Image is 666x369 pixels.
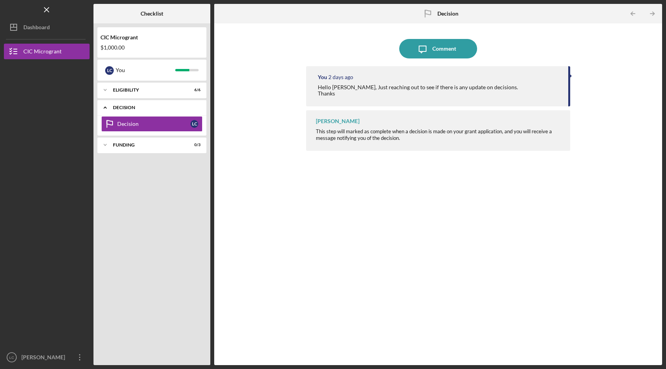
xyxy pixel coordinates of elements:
div: Hello [PERSON_NAME], Just reaching out to see if there is any update on decisions. Thanks [318,84,518,97]
b: Checklist [141,11,163,17]
time: 2025-10-06 20:45 [328,74,353,80]
div: L C [190,120,198,128]
div: Comment [432,39,456,58]
a: DecisionLC [101,116,203,132]
div: 0 / 3 [187,143,201,147]
div: FUNDING [113,143,181,147]
text: LC [9,355,14,360]
div: Dashboard [23,19,50,37]
div: CIC Microgrant [100,34,203,41]
button: CIC Microgrant [4,44,90,59]
div: ELIGIBILITY [113,88,181,92]
div: You [116,64,175,77]
div: CIC Microgrant [23,44,62,61]
div: $1,000.00 [100,44,203,51]
button: Comment [399,39,477,58]
span: This step will marked as complete when a decision is made on your grant application, and you will... [316,128,552,141]
div: You [318,74,327,80]
div: L C [105,66,114,75]
div: Decision [113,105,197,110]
b: Decision [437,11,458,17]
div: [PERSON_NAME] [316,118,359,124]
div: [PERSON_NAME] [19,350,70,367]
div: 6 / 6 [187,88,201,92]
button: LC[PERSON_NAME] [4,350,90,365]
div: Decision [117,121,190,127]
button: Dashboard [4,19,90,35]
